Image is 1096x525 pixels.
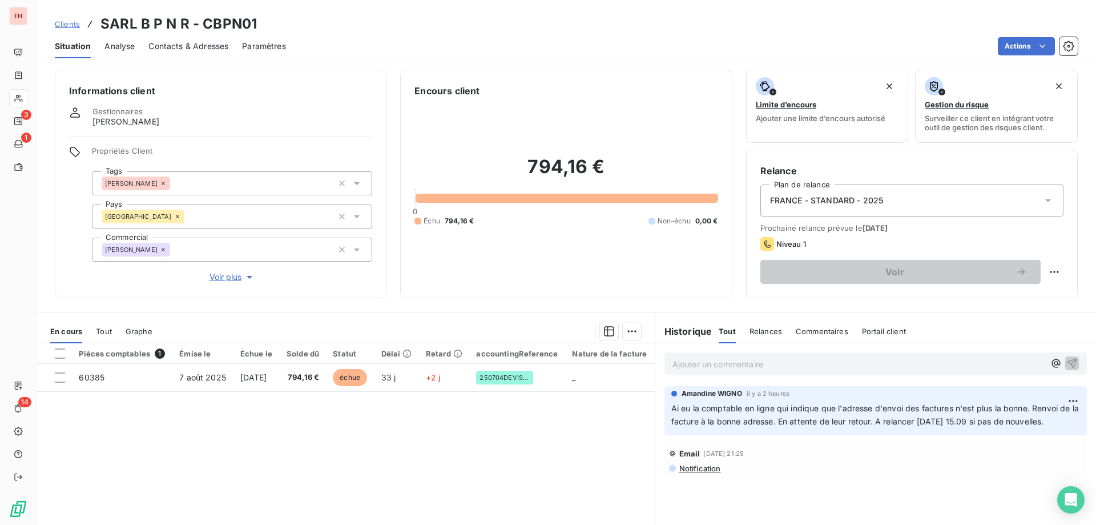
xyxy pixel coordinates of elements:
[21,110,31,120] span: 3
[703,450,744,457] span: [DATE] 21:25
[105,180,158,187] span: [PERSON_NAME]
[242,41,286,52] span: Paramètres
[179,372,226,382] span: 7 août 2025
[55,18,80,30] a: Clients
[9,500,27,518] img: Logo LeanPay
[746,70,909,143] button: Limite d’encoursAjouter une limite d’encours autorisé
[240,349,273,358] div: Échue le
[1057,486,1085,514] div: Open Intercom Messenger
[479,374,530,381] span: 250704DEVIS27990N
[756,114,885,123] span: Ajouter une limite d’encours autorisé
[333,349,367,358] div: Statut
[92,271,372,283] button: Voir plus
[126,327,152,336] span: Graphe
[413,207,417,216] span: 0
[658,216,691,226] span: Non-échu
[678,464,721,473] span: Notification
[424,216,440,226] span: Échu
[760,260,1041,284] button: Voir
[69,84,372,98] h6: Informations client
[796,327,848,336] span: Commentaires
[92,116,159,127] span: [PERSON_NAME]
[100,14,257,34] h3: SARL B P N R - CBPN01
[92,107,143,116] span: Gestionnaires
[445,216,474,226] span: 794,16 €
[476,349,558,358] div: accountingReference
[155,348,165,359] span: 1
[209,271,255,283] span: Voir plus
[148,41,228,52] span: Contacts & Adresses
[9,7,27,25] div: TH
[925,100,989,109] span: Gestion du risque
[925,114,1068,132] span: Surveiller ce client en intégrant votre outil de gestion des risques client.
[55,41,91,52] span: Situation
[915,70,1078,143] button: Gestion du risqueSurveiller ce client en intégrant votre outil de gestion des risques client.
[682,388,742,399] span: Amandine WIGNO
[105,213,172,220] span: [GEOGRAPHIC_DATA]
[21,133,31,143] span: 1
[381,349,412,358] div: Délai
[50,327,82,336] span: En cours
[426,349,463,358] div: Retard
[426,372,441,382] span: +2 j
[770,195,884,206] span: FRANCE - STANDARD - 2025
[104,41,135,52] span: Analyse
[333,369,367,386] span: échue
[414,84,479,98] h6: Encours client
[671,403,1081,426] span: Ai eu la comptable en ligne qui indique que l'adresse d'envoi des factures n'est plus la bonne. R...
[286,372,319,383] span: 794,16 €
[170,245,179,255] input: Ajouter une valeur
[572,349,647,358] div: Nature de la facture
[695,216,718,226] span: 0,00 €
[760,164,1063,178] h6: Relance
[170,178,179,189] input: Ajouter une valeur
[184,211,194,222] input: Ajouter une valeur
[756,100,816,109] span: Limite d’encours
[96,327,112,336] span: Tout
[18,397,31,407] span: 14
[998,37,1055,55] button: Actions
[863,223,888,233] span: [DATE]
[655,324,712,338] h6: Historique
[572,372,575,382] span: _
[105,246,158,253] span: [PERSON_NAME]
[414,155,718,190] h2: 794,16 €
[679,449,700,458] span: Email
[179,349,226,358] div: Émise le
[862,327,906,336] span: Portail client
[79,348,166,359] div: Pièces comptables
[750,327,782,336] span: Relances
[55,19,80,29] span: Clients
[776,239,806,249] span: Niveau 1
[286,349,319,358] div: Solde dû
[760,223,1063,233] span: Prochaine relance prévue le
[381,372,396,382] span: 33 j
[92,146,372,162] span: Propriétés Client
[774,267,1016,276] span: Voir
[240,372,267,382] span: [DATE]
[79,372,104,382] span: 60385
[719,327,736,336] span: Tout
[747,390,789,397] span: il y a 2 heures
